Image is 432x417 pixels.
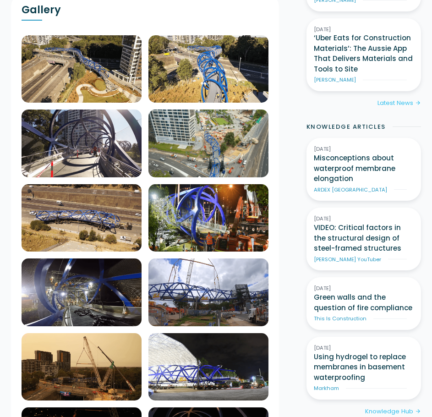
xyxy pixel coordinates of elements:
h3: Using hydrogel to replace membranes in basement waterproofing [314,352,414,383]
div: This Is Construction [314,315,366,323]
a: [DATE]Misconceptions about waterproof membrane elongationARDEX [GEOGRAPHIC_DATA] [306,138,421,201]
div: arrow_forward [415,99,421,107]
a: [DATE]Using hydrogel to replace membranes in basement waterproofingMarkham [306,337,421,400]
h3: VIDEO: Critical factors in the structural design of steel-framed structures [314,223,414,254]
div: [DATE] [314,145,414,153]
h2: Knowledge Articles [306,122,386,132]
div: Knowledge Hub [365,407,413,416]
div: [PERSON_NAME] [314,76,356,84]
div: Markham [314,384,339,392]
a: [DATE]VIDEO: Critical factors in the structural design of steel-framed structures[PERSON_NAME] Yo... [306,208,421,270]
div: arrow_forward [415,407,421,416]
div: Latest News [377,99,413,108]
div: [DATE] [314,344,414,352]
a: Knowledge Hubarrow_forward [365,407,421,416]
div: [DATE] [314,285,414,292]
div: ARDEX [GEOGRAPHIC_DATA] [314,186,387,194]
div: [PERSON_NAME] YouTuber [314,256,381,263]
div: [DATE] [314,26,414,33]
div: [DATE] [314,215,414,223]
h3: ‘Uber Eats for Construction Materials’: The Aussie App That Delivers Materials and Tools to Site [314,33,414,74]
a: [DATE]Green walls and the question of fire complianceThis Is Construction [306,277,421,330]
h3: Green walls and the question of fire compliance [314,292,414,313]
a: Latest Newsarrow_forward [377,99,421,108]
a: [DATE]‘Uber Eats for Construction Materials’: The Aussie App That Delivers Materials and Tools to... [306,18,421,92]
h3: Misconceptions about waterproof membrane elongation [314,153,414,184]
h2: Gallery [22,3,269,16]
